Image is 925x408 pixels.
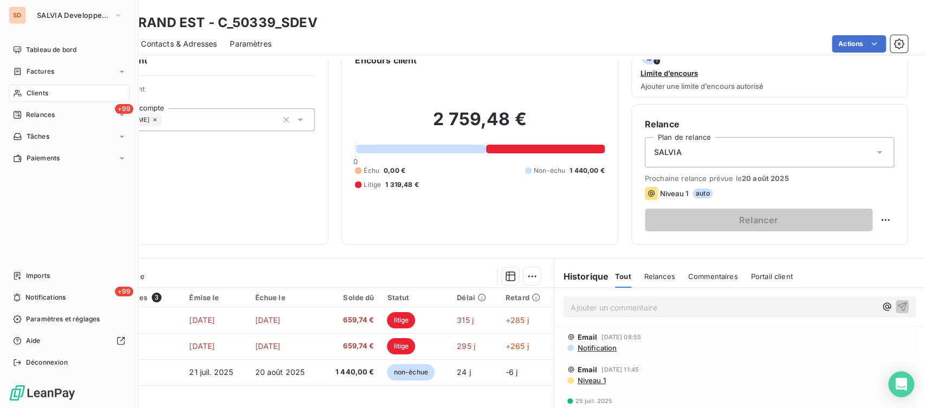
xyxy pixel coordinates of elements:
[576,376,605,385] span: Niveau 1
[364,180,381,190] span: Litige
[26,314,100,324] span: Paramètres et réglages
[189,341,215,351] span: [DATE]
[9,85,130,102] a: Clients
[255,341,281,351] span: [DATE]
[9,7,26,24] div: SD
[26,110,55,120] span: Relances
[189,367,233,377] span: 21 juil. 2025
[9,63,130,80] a: Factures
[645,209,872,231] button: Relancer
[87,85,315,100] span: Propriétés Client
[9,267,130,284] a: Imports
[384,166,405,176] span: 0,00 €
[26,45,76,55] span: Tableau de bord
[9,332,130,349] a: Aide
[660,189,688,198] span: Niveau 1
[457,341,475,351] span: 295 j
[161,115,170,125] input: Ajouter une valeur
[25,293,66,302] span: Notifications
[693,189,713,198] span: auto
[95,13,318,33] h3: IN'LI GRAND EST - C_50339_SDEV
[601,334,641,340] span: [DATE] 08:55
[327,341,374,352] span: 659,74 €
[577,333,597,341] span: Email
[66,54,315,67] h6: Informations client
[189,293,242,302] div: Émise le
[631,40,908,98] button: Limite d’encoursAjouter une limite d’encours autorisé
[26,358,68,367] span: Déconnexion
[506,293,548,302] div: Retard
[534,166,565,176] span: Non-échu
[387,338,415,354] span: litige
[457,367,471,377] span: 24 j
[654,147,682,158] span: SALVIA
[327,367,374,378] span: 1 440,00 €
[688,272,738,281] span: Commentaires
[644,272,675,281] span: Relances
[9,310,130,328] a: Paramètres et réglages
[742,174,789,183] span: 20 août 2025
[37,11,109,20] span: SALVIA Developpement
[255,293,315,302] div: Échue le
[327,293,374,302] div: Solde dû
[387,364,434,380] span: non-échue
[27,88,48,98] span: Clients
[255,367,305,377] span: 20 août 2025
[9,106,130,124] a: +99Relances
[152,293,161,302] span: 3
[353,157,358,166] span: 0
[26,336,41,346] span: Aide
[751,272,793,281] span: Portail client
[115,104,133,114] span: +99
[327,315,374,326] span: 659,74 €
[355,54,417,67] h6: Encours client
[832,35,886,53] button: Actions
[230,38,271,49] span: Paramètres
[888,371,914,397] div: Open Intercom Messenger
[9,384,76,401] img: Logo LeanPay
[645,174,894,183] span: Prochaine relance prévue le
[385,180,419,190] span: 1 319,48 €
[387,293,444,302] div: Statut
[506,367,518,377] span: -6 j
[387,312,415,328] span: litige
[457,293,493,302] div: Délai
[576,344,617,352] span: Notification
[601,366,639,373] span: [DATE] 11:45
[26,271,50,281] span: Imports
[506,341,529,351] span: +265 j
[355,108,604,141] h2: 2 759,48 €
[27,153,60,163] span: Paiements
[554,270,609,283] h6: Historique
[189,315,215,325] span: [DATE]
[27,67,54,76] span: Factures
[615,272,631,281] span: Tout
[141,38,217,49] span: Contacts & Adresses
[570,166,605,176] span: 1 440,00 €
[577,365,597,374] span: Email
[9,41,130,59] a: Tableau de bord
[506,315,529,325] span: +285 j
[27,132,49,141] span: Tâches
[457,315,474,325] span: 315 j
[575,398,612,404] span: 25 juil. 2025
[255,315,281,325] span: [DATE]
[641,69,698,77] span: Limite d’encours
[9,150,130,167] a: Paiements
[641,82,764,90] span: Ajouter une limite d’encours autorisé
[115,287,133,296] span: +99
[364,166,379,176] span: Échu
[645,118,894,131] h6: Relance
[9,128,130,145] a: Tâches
